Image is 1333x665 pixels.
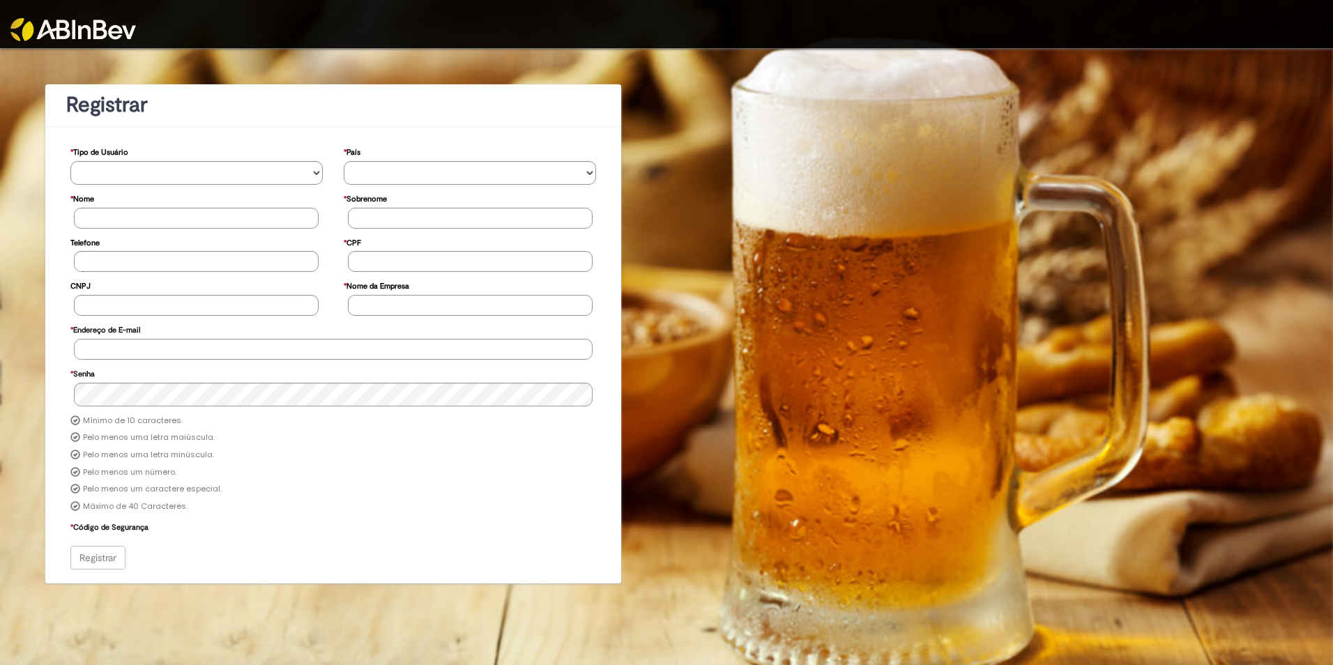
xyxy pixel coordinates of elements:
label: Mínimo de 10 caracteres. [83,415,183,427]
label: Pelo menos uma letra maiúscula. [83,432,215,443]
label: CNPJ [70,275,91,295]
img: ABInbev-white.png [10,18,136,41]
label: Telefone [70,231,100,252]
h1: Registrar [66,93,600,116]
label: País [344,141,360,161]
label: Senha [70,362,95,383]
label: Tipo de Usuário [70,141,128,161]
label: Pelo menos um caractere especial. [83,484,222,495]
label: Pelo menos um número. [83,467,176,478]
label: CPF [344,231,361,252]
label: Código de Segurança [70,516,148,536]
label: Sobrenome [344,188,387,208]
label: Nome [70,188,94,208]
label: Endereço de E-mail [70,319,140,339]
label: Nome da Empresa [344,275,409,295]
label: Pelo menos uma letra minúscula. [83,450,214,461]
label: Máximo de 40 Caracteres. [83,501,188,512]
